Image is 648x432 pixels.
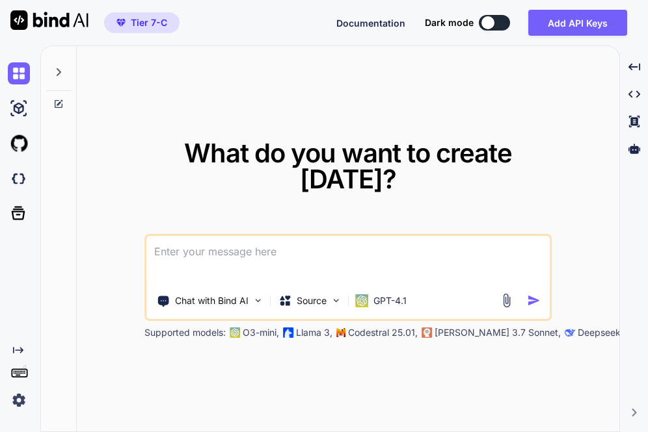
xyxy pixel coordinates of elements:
[527,294,541,307] img: icon
[283,327,293,338] img: Llama2
[104,12,180,33] button: premiumTier 7-C
[144,326,226,339] p: Supported models:
[252,295,263,306] img: Pick Tools
[10,10,88,30] img: Bind AI
[336,328,345,337] img: Mistral-AI
[131,16,167,29] span: Tier 7-C
[297,294,327,307] p: Source
[499,293,514,308] img: attachment
[355,294,368,307] img: GPT-4.1
[373,294,407,307] p: GPT-4.1
[296,326,332,339] p: Llama 3,
[565,327,575,338] img: claude
[230,327,240,338] img: GPT-4
[348,326,418,339] p: Codestral 25.01,
[425,16,474,29] span: Dark mode
[243,326,279,339] p: O3-mini,
[8,62,30,84] img: chat
[8,133,30,155] img: githubLight
[184,137,512,195] span: What do you want to create [DATE]?
[116,19,126,27] img: premium
[422,327,432,338] img: claude
[528,10,627,36] button: Add API Keys
[435,326,561,339] p: [PERSON_NAME] 3.7 Sonnet,
[336,16,405,30] button: Documentation
[331,295,342,306] img: Pick Models
[336,18,405,29] span: Documentation
[578,326,633,339] p: Deepseek R1
[8,168,30,190] img: darkCloudIdeIcon
[175,294,249,307] p: Chat with Bind AI
[8,389,30,411] img: settings
[8,97,30,120] img: ai-studio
